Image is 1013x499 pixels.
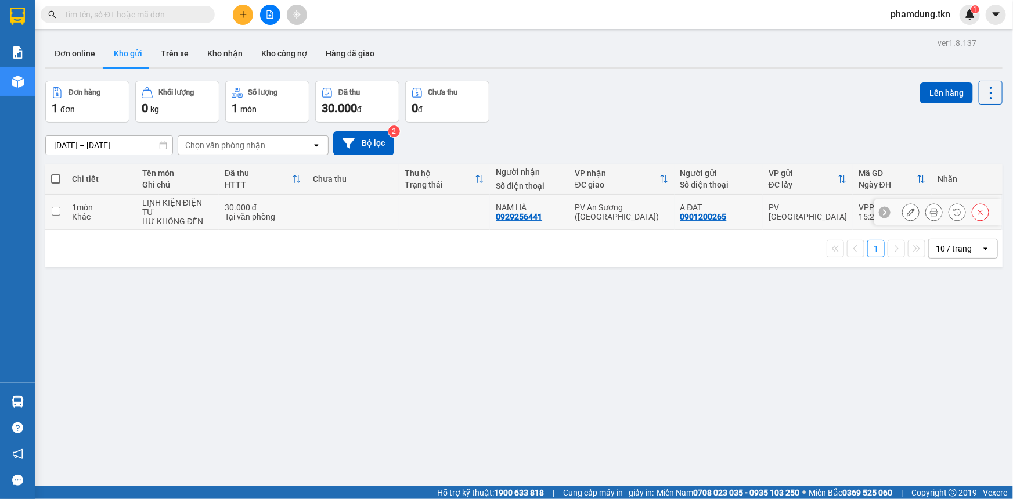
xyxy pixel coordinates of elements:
b: GỬI : PV [GEOGRAPHIC_DATA] [15,84,173,123]
div: PV An Sương ([GEOGRAPHIC_DATA]) [575,203,669,221]
div: Chưa thu [428,88,458,96]
div: 10 / trang [936,243,972,254]
input: Tìm tên, số ĐT hoặc mã đơn [64,8,201,21]
span: món [240,105,257,114]
span: phamdung.tkn [881,7,960,21]
span: ⚪️ [802,490,806,495]
span: aim [293,10,301,19]
span: Miền Nam [657,486,799,499]
img: logo-vxr [10,8,25,25]
div: Số điện thoại [496,181,563,191]
span: message [12,475,23,486]
span: 0 [142,101,148,115]
div: Mã GD [859,168,917,178]
div: Khối lượng [158,88,194,96]
span: kg [150,105,159,114]
span: đơn [60,105,75,114]
button: Kho công nợ [252,40,316,67]
div: 1 món [72,203,131,212]
span: Hỗ trợ kỹ thuật: [437,486,544,499]
div: Ghi chú [142,180,213,189]
div: A ĐẠT [680,203,757,212]
span: copyright [949,489,957,497]
img: warehouse-icon [12,396,24,408]
div: ĐC lấy [769,180,838,189]
div: 0929256441 [496,212,542,221]
div: PV [GEOGRAPHIC_DATA] [769,203,847,221]
button: caret-down [986,5,1006,25]
th: Toggle SortBy [569,164,675,195]
button: Đơn hàng1đơn [45,81,129,123]
div: Ngày ĐH [859,180,917,189]
div: Số lượng [248,88,278,96]
div: Sửa đơn hàng [902,203,920,221]
div: Người gửi [680,168,757,178]
div: 0901200265 [680,212,727,221]
img: logo.jpg [15,15,73,73]
span: đ [418,105,423,114]
strong: 0369 525 060 [842,488,892,497]
span: 0 [412,101,418,115]
button: Đơn online [45,40,104,67]
button: Số lượng1món [225,81,309,123]
div: HTTT [225,180,292,189]
span: 1 [973,5,977,13]
span: file-add [266,10,274,19]
div: 15:25 [DATE] [859,212,926,221]
button: Hàng đã giao [316,40,384,67]
div: Thu hộ [405,168,475,178]
div: VP gửi [769,168,838,178]
span: caret-down [991,9,1001,20]
button: Kho nhận [198,40,252,67]
button: file-add [260,5,280,25]
div: Đơn hàng [69,88,100,96]
button: Lên hàng [920,82,973,103]
div: Tại văn phòng [225,212,301,221]
th: Toggle SortBy [763,164,853,195]
div: Khác [72,212,131,221]
sup: 2 [388,125,400,137]
img: warehouse-icon [12,76,24,88]
div: Trạng thái [405,180,475,189]
span: question-circle [12,422,23,433]
svg: open [312,141,321,150]
span: đ [357,105,362,114]
span: Cung cấp máy in - giấy in: [563,486,654,499]
button: Đã thu30.000đ [315,81,399,123]
button: aim [287,5,307,25]
button: Khối lượng0kg [135,81,219,123]
div: ver 1.8.137 [938,37,976,49]
div: Người nhận [496,167,563,177]
span: 1 [52,101,58,115]
div: ĐC giao [575,180,659,189]
span: 1 [232,101,238,115]
div: NAM HÀ [496,203,563,212]
button: Bộ lọc [333,131,394,155]
div: Đã thu [225,168,292,178]
th: Toggle SortBy [399,164,491,195]
svg: open [981,244,990,253]
button: plus [233,5,253,25]
div: Đã thu [338,88,360,96]
div: Tên món [142,168,213,178]
div: VP nhận [575,168,659,178]
span: notification [12,448,23,459]
span: plus [239,10,247,19]
div: VPPD1308250001 [859,203,926,212]
input: Select a date range. [46,136,172,155]
sup: 1 [971,5,979,13]
li: Hotline: 1900 8153 [109,43,485,58]
span: 30.000 [322,101,357,115]
button: Chưa thu0đ [405,81,489,123]
span: | [553,486,554,499]
button: Trên xe [152,40,198,67]
th: Toggle SortBy [219,164,307,195]
li: [STREET_ADDRESS][PERSON_NAME]. [GEOGRAPHIC_DATA], Tỉnh [GEOGRAPHIC_DATA] [109,28,485,43]
span: search [48,10,56,19]
img: solution-icon [12,46,24,59]
div: 30.000 đ [225,203,301,212]
div: Số điện thoại [680,180,757,189]
strong: 0708 023 035 - 0935 103 250 [693,488,799,497]
div: Chọn văn phòng nhận [185,139,265,151]
strong: 1900 633 818 [494,488,544,497]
